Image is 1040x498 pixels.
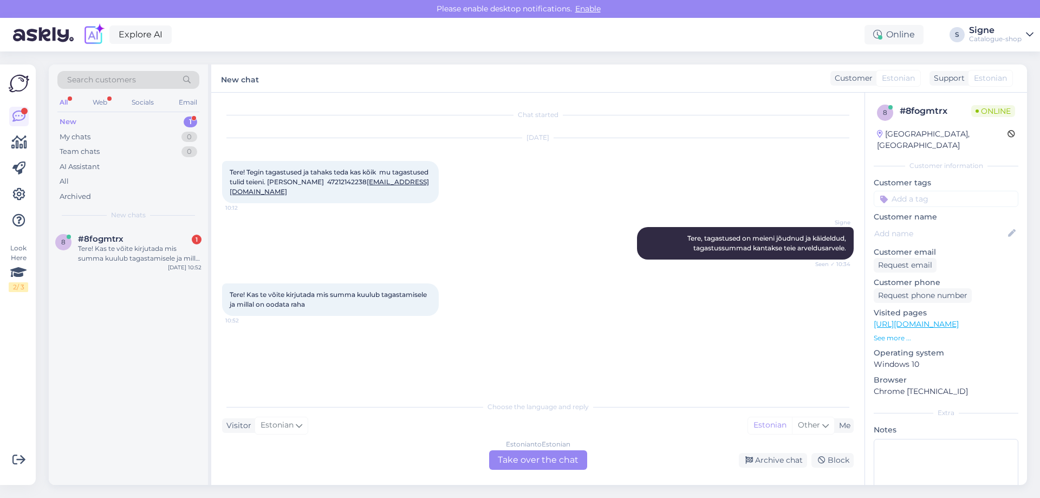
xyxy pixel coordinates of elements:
[177,95,199,109] div: Email
[192,235,201,244] div: 1
[67,74,136,86] span: Search customers
[874,359,1018,370] p: Windows 10
[811,453,854,468] div: Block
[9,73,29,94] img: Askly Logo
[129,95,156,109] div: Socials
[9,243,28,292] div: Look Here
[60,132,90,143] div: My chats
[60,146,100,157] div: Team chats
[687,234,848,252] span: Tere, tagastused on meieni jõudnud ja käideldud, tagastussummad kantakse teie arveldusarvele.
[874,386,1018,397] p: Chrome [TECHNICAL_ID]
[9,282,28,292] div: 2 / 3
[181,146,197,157] div: 0
[739,453,807,468] div: Archive chat
[810,260,850,268] span: Seen ✓ 10:34
[971,105,1015,117] span: Online
[929,73,965,84] div: Support
[82,23,105,46] img: explore-ai
[874,191,1018,207] input: Add a tag
[874,211,1018,223] p: Customer name
[874,333,1018,343] p: See more ...
[109,25,172,44] a: Explore AI
[506,439,570,449] div: Estonian to Estonian
[864,25,924,44] div: Online
[222,133,854,143] div: [DATE]
[230,290,428,308] span: Tere! Kas te võite kirjutada mis summa kuulub tagastamisele ja millal on oodata raha
[60,191,91,202] div: Archived
[969,26,1022,35] div: Signe
[78,244,201,263] div: Tere! Kas te võite kirjutada mis summa kuulub tagastamisele ja millal on oodata raha
[874,277,1018,288] p: Customer phone
[835,420,850,431] div: Me
[221,71,259,86] label: New chat
[874,228,1006,240] input: Add name
[974,73,1007,84] span: Estonian
[111,210,146,220] span: New chats
[60,161,100,172] div: AI Assistant
[57,95,70,109] div: All
[950,27,965,42] div: S
[874,374,1018,386] p: Browser
[810,218,850,227] span: Signe
[883,108,887,117] span: 8
[90,95,109,109] div: Web
[830,73,873,84] div: Customer
[489,450,587,470] div: Take over the chat
[874,258,937,273] div: Request email
[748,417,792,434] div: Estonian
[572,4,604,14] span: Enable
[222,110,854,120] div: Chat started
[874,288,972,303] div: Request phone number
[874,161,1018,171] div: Customer information
[874,177,1018,189] p: Customer tags
[181,132,197,143] div: 0
[798,420,820,430] span: Other
[261,419,294,431] span: Estonian
[874,408,1018,418] div: Extra
[874,319,959,329] a: [URL][DOMAIN_NAME]
[184,117,197,127] div: 1
[900,105,971,118] div: # 8fogmtrx
[222,402,854,412] div: Choose the language and reply
[60,117,76,127] div: New
[874,424,1018,436] p: Notes
[874,247,1018,258] p: Customer email
[230,168,430,196] span: Tere! Tegin tagastused ja tahaks teda kas kõik mu tagastused tulid teieni. [PERSON_NAME] 47212142238
[78,234,123,244] span: #8fogmtrx
[225,204,266,212] span: 10:12
[969,26,1033,43] a: SigneCatalogue-shop
[168,263,201,271] div: [DATE] 10:52
[874,307,1018,319] p: Visited pages
[225,316,266,325] span: 10:52
[874,347,1018,359] p: Operating system
[877,128,1007,151] div: [GEOGRAPHIC_DATA], [GEOGRAPHIC_DATA]
[882,73,915,84] span: Estonian
[969,35,1022,43] div: Catalogue-shop
[61,238,66,246] span: 8
[60,176,69,187] div: All
[222,420,251,431] div: Visitor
